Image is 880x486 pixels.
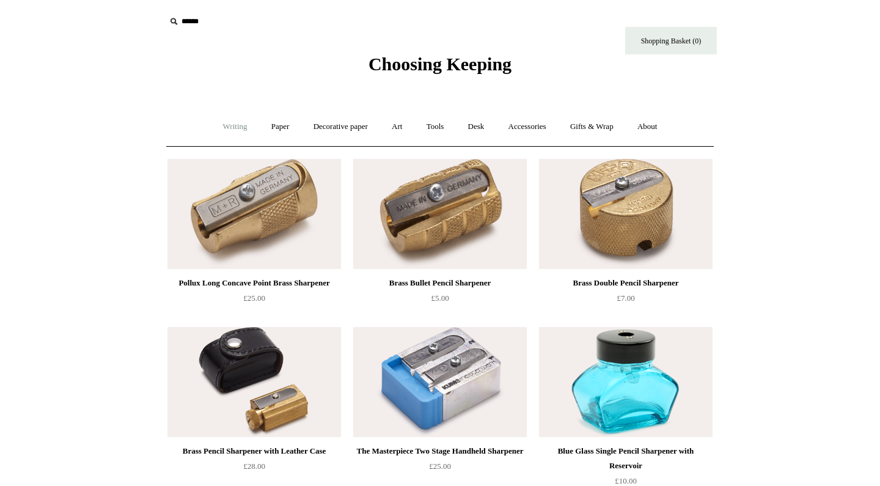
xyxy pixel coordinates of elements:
[353,327,527,437] img: The Masterpiece Two Stage Handheld Sharpener
[353,276,527,326] a: Brass Bullet Pencil Sharpener £5.00
[260,111,301,143] a: Paper
[431,293,449,303] span: £5.00
[243,462,265,471] span: £28.00
[497,111,557,143] a: Accessories
[167,159,341,269] img: Pollux Long Concave Point Brass Sharpener
[457,111,496,143] a: Desk
[167,276,341,326] a: Pollux Long Concave Point Brass Sharpener £25.00
[302,111,379,143] a: Decorative paper
[369,64,512,72] a: Choosing Keeping
[381,111,413,143] a: Art
[625,27,717,54] a: Shopping Basket (0)
[416,111,455,143] a: Tools
[243,293,265,303] span: £25.00
[615,476,637,485] span: £10.00
[429,462,451,471] span: £25.00
[353,159,527,269] img: Brass Bullet Pencil Sharpener
[539,276,713,326] a: Brass Double Pencil Sharpener £7.00
[167,159,341,269] a: Pollux Long Concave Point Brass Sharpener Pollux Long Concave Point Brass Sharpener
[167,327,341,437] a: Brass Pencil Sharpener with Leather Case Brass Pencil Sharpener with Leather Case
[539,327,713,437] a: Blue Glass Single Pencil Sharpener with Reservoir Blue Glass Single Pencil Sharpener with Reservoir
[353,159,527,269] a: Brass Bullet Pencil Sharpener Brass Bullet Pencil Sharpener
[356,276,524,290] div: Brass Bullet Pencil Sharpener
[559,111,625,143] a: Gifts & Wrap
[539,327,713,437] img: Blue Glass Single Pencil Sharpener with Reservoir
[369,54,512,74] span: Choosing Keeping
[542,276,710,290] div: Brass Double Pencil Sharpener
[170,276,338,290] div: Pollux Long Concave Point Brass Sharpener
[539,159,713,269] img: Brass Double Pencil Sharpener
[212,111,258,143] a: Writing
[617,293,634,303] span: £7.00
[167,327,341,437] img: Brass Pencil Sharpener with Leather Case
[356,444,524,458] div: The Masterpiece Two Stage Handheld Sharpener
[539,159,713,269] a: Brass Double Pencil Sharpener Brass Double Pencil Sharpener
[626,111,669,143] a: About
[542,444,710,473] div: Blue Glass Single Pencil Sharpener with Reservoir
[170,444,338,458] div: Brass Pencil Sharpener with Leather Case
[353,327,527,437] a: The Masterpiece Two Stage Handheld Sharpener The Masterpiece Two Stage Handheld Sharpener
